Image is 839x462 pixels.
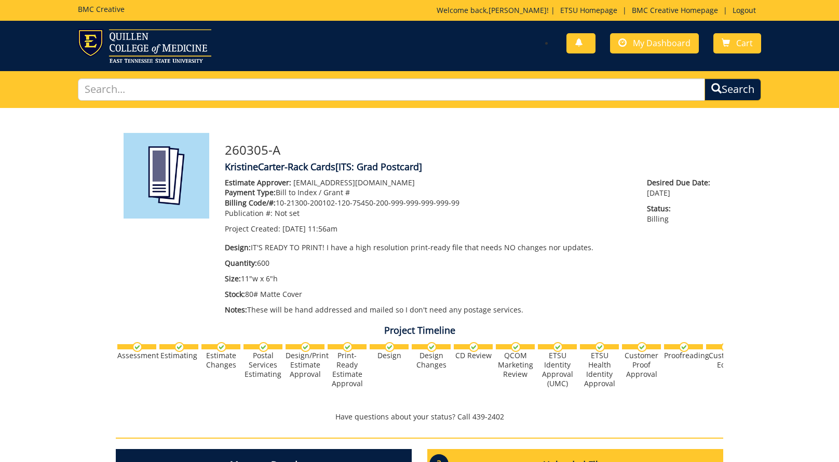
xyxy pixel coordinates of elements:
span: Publication #: [225,208,273,218]
span: [DATE] 11:56am [282,224,337,234]
p: 80# Matte Cover [225,289,631,300]
a: BMC Creative Homepage [627,5,723,15]
div: QCOM Marketing Review [496,351,535,379]
span: [ITS: Grad Postcard] [335,160,422,173]
div: Customer Edits [706,351,745,370]
img: checkmark [301,342,310,352]
div: Design Changes [412,351,451,370]
div: Estimating [159,351,198,360]
p: Have questions about your status? Call 439-2402 [116,412,723,422]
input: Search... [78,78,706,101]
span: Status: [647,203,715,214]
img: ETSU logo [78,29,211,63]
div: Estimate Changes [201,351,240,370]
p: IT'S READY TO PRINT! I have a high resolution print-ready file that needs NO changes nor updates. [225,242,631,253]
p: 600 [225,258,631,268]
span: Payment Type: [225,187,276,197]
h4: KristineCarter-Rack Cards [225,162,715,172]
img: checkmark [721,342,731,352]
img: checkmark [469,342,479,352]
div: ETSU Health Identity Approval [580,351,619,388]
span: Quantity: [225,258,257,268]
p: Welcome back, ! | | | [437,5,761,16]
a: My Dashboard [610,33,699,53]
span: Notes: [225,305,247,315]
p: [EMAIL_ADDRESS][DOMAIN_NAME] [225,178,631,188]
div: Design [370,351,409,360]
img: checkmark [427,342,437,352]
img: checkmark [132,342,142,352]
a: Cart [713,33,761,53]
span: Not set [275,208,300,218]
p: 10-21300-200102-120-75450-200-999-999-999-999-99 [225,198,631,208]
img: checkmark [174,342,184,352]
span: Billing Code/#: [225,198,276,208]
span: Design: [225,242,251,252]
span: Project Created: [225,224,280,234]
p: [DATE] [647,178,715,198]
div: Proofreading [664,351,703,360]
span: Desired Due Date: [647,178,715,188]
img: checkmark [385,342,395,352]
div: Postal Services Estimating [243,351,282,379]
img: checkmark [679,342,689,352]
div: ETSU Identity Approval (UMC) [538,351,577,388]
img: Product featured image [124,133,209,219]
a: ETSU Homepage [555,5,623,15]
p: Billing [647,203,715,224]
div: Assessment [117,351,156,360]
img: checkmark [259,342,268,352]
h3: 260305-A [225,143,715,157]
p: Bill to Index / Grant # [225,187,631,198]
img: checkmark [637,342,647,352]
p: These will be hand addressed and mailed so I don't need any postage services. [225,305,631,315]
div: Customer Proof Approval [622,351,661,379]
h5: BMC Creative [78,5,125,13]
div: Design/Print Estimate Approval [286,351,324,379]
div: CD Review [454,351,493,360]
span: Estimate Approver: [225,178,291,187]
a: [PERSON_NAME] [489,5,547,15]
img: checkmark [595,342,605,352]
a: Logout [727,5,761,15]
img: checkmark [553,342,563,352]
div: Print-Ready Estimate Approval [328,351,367,388]
img: checkmark [343,342,353,352]
span: My Dashboard [633,37,691,49]
span: Stock: [225,289,245,299]
h4: Project Timeline [116,325,723,336]
img: checkmark [511,342,521,352]
span: Cart [736,37,753,49]
span: Size: [225,274,241,283]
img: checkmark [216,342,226,352]
button: Search [705,78,761,101]
p: 11"w x 6"h [225,274,631,284]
